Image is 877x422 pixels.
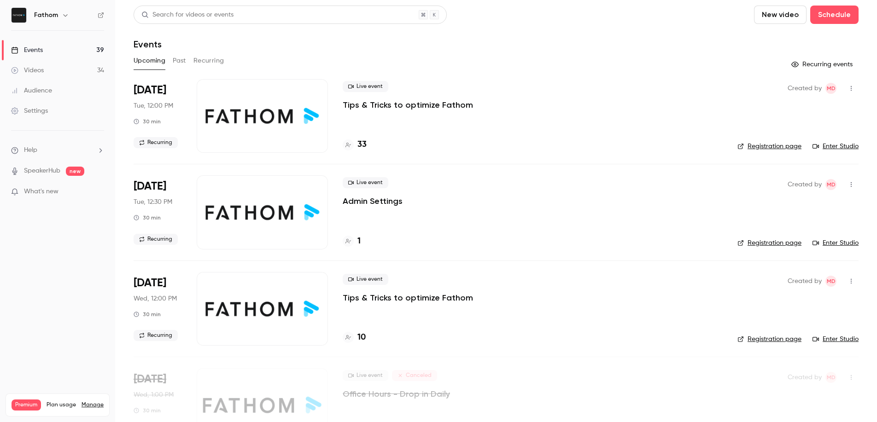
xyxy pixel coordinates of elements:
[343,99,473,110] a: Tips & Tricks to optimize Fathom
[24,187,58,197] span: What's new
[827,179,836,190] span: MD
[825,179,836,190] span: Michelle Dizon
[11,145,104,155] li: help-dropdown-opener
[12,8,26,23] img: Fathom
[788,372,822,383] span: Created by
[737,142,801,151] a: Registration page
[134,137,178,148] span: Recurring
[343,196,403,207] a: Admin Settings
[134,79,182,153] div: Sep 30 Tue, 12:00 PM (America/Toronto)
[134,175,182,249] div: Sep 30 Tue, 12:30 PM (America/Toronto)
[134,53,165,68] button: Upcoming
[343,388,450,399] a: Office Hours - Drop in Daily
[134,372,166,387] span: [DATE]
[737,238,801,248] a: Registration page
[134,330,178,341] span: Recurring
[134,407,161,414] div: 30 min
[825,276,836,287] span: Michelle Dizon
[24,145,37,155] span: Help
[11,106,48,116] div: Settings
[343,139,367,151] a: 33
[825,372,836,383] span: Michelle Dizon
[24,166,60,176] a: SpeakerHub
[134,390,174,399] span: Wed, 1:00 PM
[82,401,104,409] a: Manage
[343,331,366,344] a: 10
[141,10,234,20] div: Search for videos or events
[787,57,859,72] button: Recurring events
[813,238,859,248] a: Enter Studio
[66,167,84,176] span: new
[134,276,166,290] span: [DATE]
[343,274,388,285] span: Live event
[357,235,361,248] h4: 1
[134,272,182,346] div: Oct 1 Wed, 12:00 PM (America/Toronto)
[173,53,186,68] button: Past
[357,139,367,151] h4: 33
[827,372,836,383] span: MD
[343,177,388,188] span: Live event
[193,53,224,68] button: Recurring
[134,83,166,98] span: [DATE]
[788,179,822,190] span: Created by
[357,331,366,344] h4: 10
[12,399,41,410] span: Premium
[134,118,161,125] div: 30 min
[813,142,859,151] a: Enter Studio
[754,6,807,24] button: New video
[11,86,52,95] div: Audience
[134,294,177,303] span: Wed, 12:00 PM
[34,11,58,20] h6: Fathom
[737,335,801,344] a: Registration page
[134,234,178,245] span: Recurring
[134,179,166,194] span: [DATE]
[343,292,473,303] a: Tips & Tricks to optimize Fathom
[827,83,836,94] span: MD
[93,188,104,196] iframe: Noticeable Trigger
[11,66,44,75] div: Videos
[825,83,836,94] span: Michelle Dizon
[134,39,162,50] h1: Events
[810,6,859,24] button: Schedule
[134,214,161,221] div: 30 min
[343,235,361,248] a: 1
[134,311,161,318] div: 30 min
[392,370,437,381] span: Canceled
[134,101,173,110] span: Tue, 12:00 PM
[134,197,172,207] span: Tue, 12:30 PM
[788,83,822,94] span: Created by
[47,401,76,409] span: Plan usage
[827,276,836,287] span: MD
[11,46,43,55] div: Events
[788,276,822,287] span: Created by
[343,81,388,92] span: Live event
[343,370,388,381] span: Live event
[813,335,859,344] a: Enter Studio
